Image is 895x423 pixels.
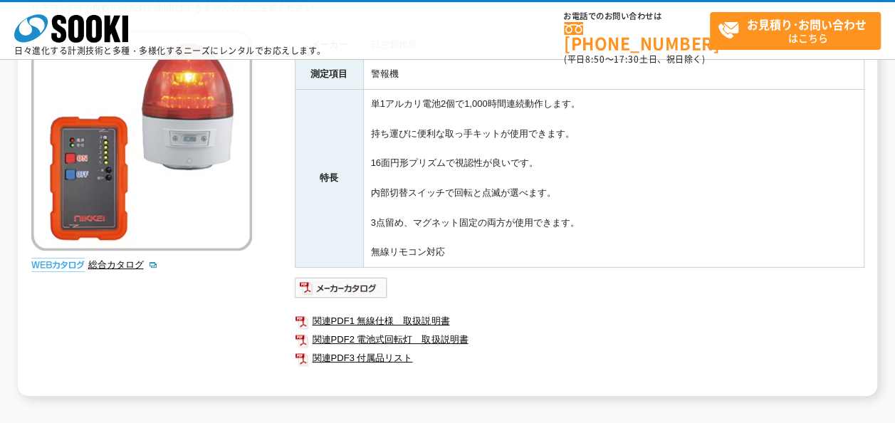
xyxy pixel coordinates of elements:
[295,312,864,330] a: 関連PDF1 無線仕様 取扱説明書
[14,46,326,55] p: 日々進化する計測技術と多種・多様化するニーズにレンタルでお応えします。
[564,22,710,51] a: [PHONE_NUMBER]
[31,30,252,251] img: 無線式回転灯 VL11B-003AR/RD
[31,258,85,272] img: webカタログ
[363,60,864,90] td: 警報機
[710,12,881,50] a: お見積り･お問い合わせはこちら
[295,276,388,299] img: メーカーカタログ
[747,16,867,33] strong: お見積り･お問い合わせ
[88,259,158,270] a: 総合カタログ
[718,13,880,48] span: はこちら
[295,286,388,296] a: メーカーカタログ
[363,90,864,268] td: 単1アルカリ電池2個で1,000時間連続動作します。 持ち運びに便利な取っ手キットが使用できます。 16面円形プリズムで視認性が良いです。 内部切替スイッチで回転と点滅が選べます。 3点留め、マ...
[585,53,605,66] span: 8:50
[295,60,363,90] th: 測定項目
[564,53,705,66] span: (平日 ～ 土日、祝日除く)
[564,12,710,21] span: お電話でのお問い合わせは
[295,330,864,349] a: 関連PDF2 電池式回転灯 取扱説明書
[295,349,864,367] a: 関連PDF3 付属品リスト
[614,53,639,66] span: 17:30
[295,90,363,268] th: 特長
